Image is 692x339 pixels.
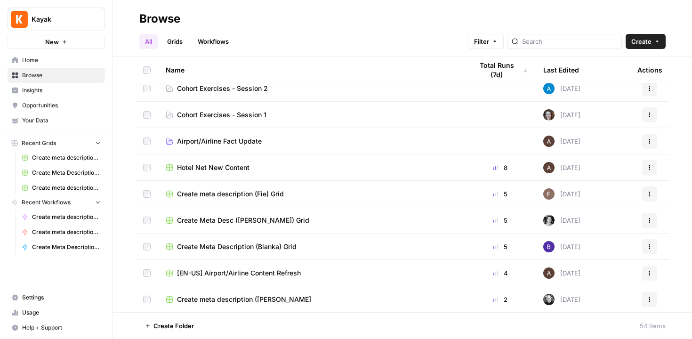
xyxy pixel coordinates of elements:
[543,188,555,200] img: tctyxljblf40chzqxflm8vgl4vpd
[22,323,101,332] span: Help + Support
[22,86,101,95] span: Insights
[22,71,101,80] span: Browse
[45,37,59,47] span: New
[166,57,458,83] div: Name
[166,110,458,120] a: Cohort Exercises - Session 1
[543,241,580,252] div: [DATE]
[32,169,101,177] span: Create Meta Description - [PERSON_NAME] Grid
[543,109,555,121] img: rz7p8tmnmqi1pt4pno23fskyt2v8
[468,34,504,49] button: Filter
[8,8,105,31] button: Workspace: Kayak
[543,136,580,147] div: [DATE]
[543,188,580,200] div: [DATE]
[543,83,555,94] img: o3cqybgnmipr355j8nz4zpq1mc6x
[473,189,528,199] div: 5
[177,268,301,278] span: [EN-US] Airport/Airline Content Refresh
[22,198,71,207] span: Recent Workflows
[543,57,579,83] div: Last Edited
[166,268,458,278] a: [EN-US] Airport/Airline Content Refresh
[543,215,580,226] div: [DATE]
[543,267,580,279] div: [DATE]
[17,180,105,195] a: Create meta description [Ola] Grid (2)
[192,34,234,49] a: Workflows
[17,150,105,165] a: Create meta description ([PERSON_NAME]) Grid
[166,163,458,172] a: Hotel Net New Content
[626,34,666,49] button: Create
[522,37,618,46] input: Search
[22,56,101,65] span: Home
[139,318,200,333] button: Create Folder
[177,84,268,93] span: Cohort Exercises - Session 2
[8,320,105,335] button: Help + Support
[631,37,652,46] span: Create
[177,137,262,146] span: Airport/Airline Fact Update
[8,113,105,128] a: Your Data
[543,162,555,173] img: wtbmvrjo3qvncyiyitl6zoukl9gz
[8,35,105,49] button: New
[177,216,309,225] span: Create Meta Desc ([PERSON_NAME]) Grid
[22,293,101,302] span: Settings
[543,294,555,305] img: a2eqamhmdthocwmr1l2lqiqck0lu
[473,295,528,304] div: 2
[473,268,528,278] div: 4
[473,216,528,225] div: 5
[11,11,28,28] img: Kayak Logo
[166,242,458,251] a: Create Meta Description (Blanka) Grid
[8,98,105,113] a: Opportunities
[139,11,180,26] div: Browse
[22,116,101,125] span: Your Data
[177,242,297,251] span: Create Meta Description (Blanka) Grid
[32,153,101,162] span: Create meta description ([PERSON_NAME]) Grid
[166,216,458,225] a: Create Meta Desc ([PERSON_NAME]) Grid
[637,57,662,83] div: Actions
[139,34,158,49] a: All
[17,165,105,180] a: Create Meta Description - [PERSON_NAME] Grid
[543,241,555,252] img: jvddonxhcv6d8mdj523g41zi7sv7
[161,34,188,49] a: Grids
[8,305,105,320] a: Usage
[177,110,266,120] span: Cohort Exercises - Session 1
[17,240,105,255] a: Create Meta Description - [PERSON_NAME]
[543,83,580,94] div: [DATE]
[17,210,105,225] a: Create meta description [[PERSON_NAME]]
[153,321,194,331] span: Create Folder
[166,137,458,146] a: Airport/Airline Fact Update
[177,163,249,172] span: Hotel Net New Content
[22,139,56,147] span: Recent Grids
[177,189,284,199] span: Create meta description (Fie) Grid
[166,189,458,199] a: Create meta description (Fie) Grid
[8,68,105,83] a: Browse
[22,101,101,110] span: Opportunities
[473,242,528,251] div: 5
[32,184,101,192] span: Create meta description [Ola] Grid (2)
[543,294,580,305] div: [DATE]
[8,136,105,150] button: Recent Grids
[640,321,666,331] div: 54 Items
[473,57,528,83] div: Total Runs (7d)
[543,136,555,147] img: wtbmvrjo3qvncyiyitl6zoukl9gz
[32,228,101,236] span: Create meta description (oldrey)
[166,84,458,93] a: Cohort Exercises - Session 2
[32,15,89,24] span: Kayak
[543,162,580,173] div: [DATE]
[32,213,101,221] span: Create meta description [[PERSON_NAME]]
[177,295,311,304] span: Create meta description ([PERSON_NAME]
[543,267,555,279] img: wtbmvrjo3qvncyiyitl6zoukl9gz
[22,308,101,317] span: Usage
[166,295,458,304] a: Create meta description ([PERSON_NAME]
[543,215,555,226] img: 4vx69xode0b6rvenq8fzgxnr47hp
[473,163,528,172] div: 8
[543,109,580,121] div: [DATE]
[474,37,489,46] span: Filter
[8,53,105,68] a: Home
[8,195,105,210] button: Recent Workflows
[17,225,105,240] a: Create meta description (oldrey)
[8,83,105,98] a: Insights
[8,290,105,305] a: Settings
[32,243,101,251] span: Create Meta Description - [PERSON_NAME]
